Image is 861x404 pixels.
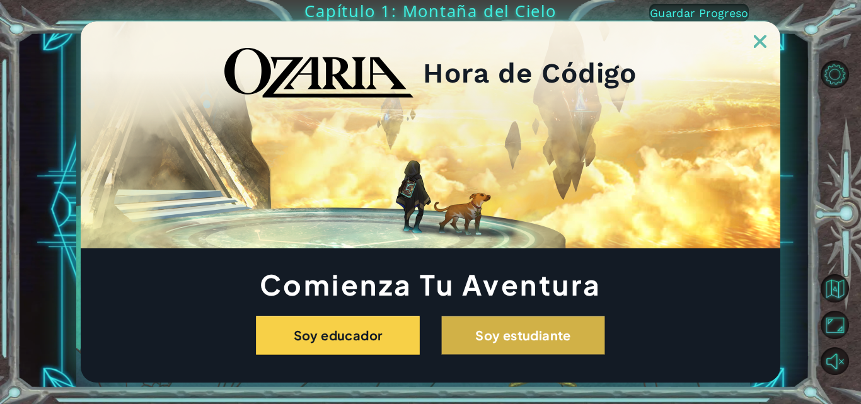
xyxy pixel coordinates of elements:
button: Soy educador [256,316,420,355]
img: ExitButton_Dusk.png [754,35,766,48]
button: Soy estudiante [441,316,605,355]
h1: Comienza Tu Aventura [81,272,780,297]
img: blackOzariaWordmark.png [224,48,413,98]
h2: Hora de Código [423,61,637,85]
